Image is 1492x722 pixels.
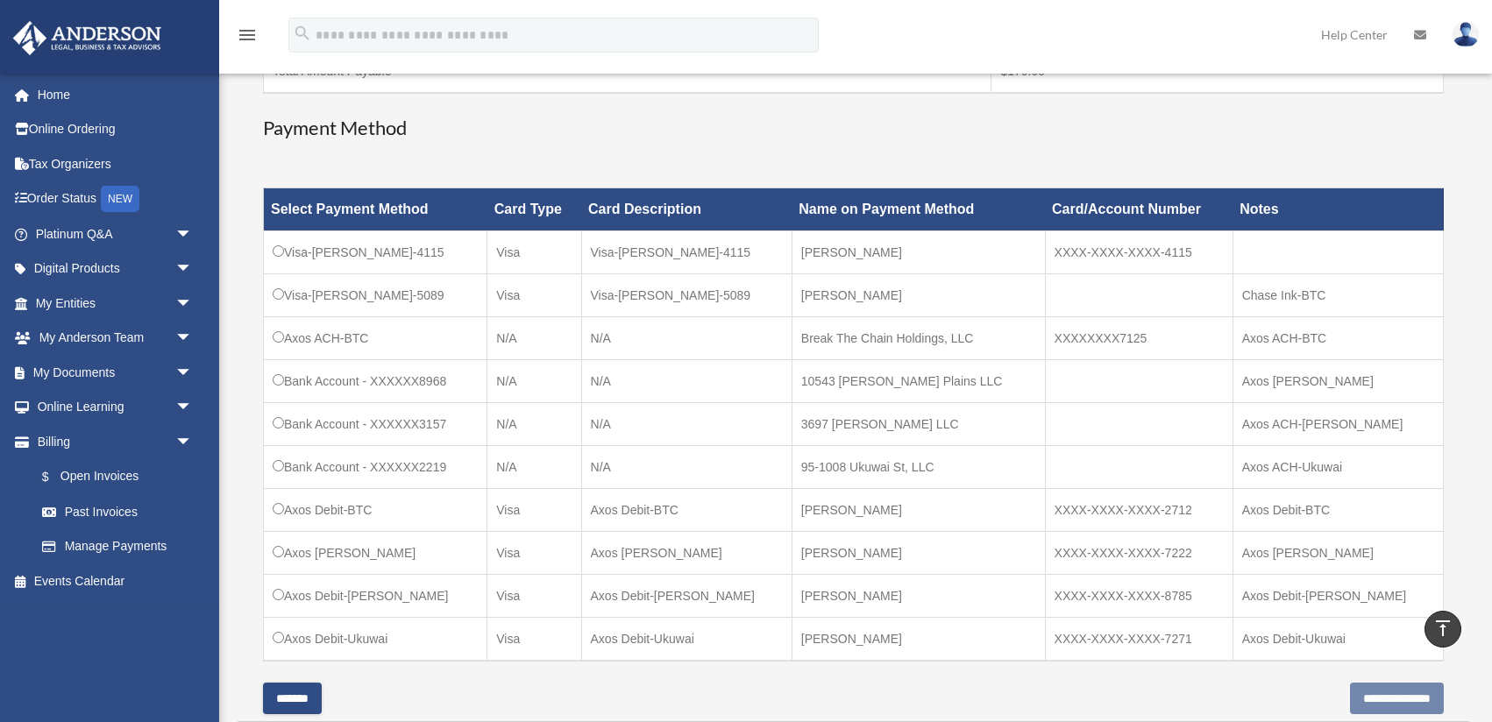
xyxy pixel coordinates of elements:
[581,317,792,360] td: N/A
[792,188,1045,231] th: Name on Payment Method
[264,575,487,618] td: Axos Debit-[PERSON_NAME]
[792,618,1045,662] td: [PERSON_NAME]
[175,355,210,391] span: arrow_drop_down
[1233,446,1443,489] td: Axos ACH-Ukuwai
[1425,611,1461,648] a: vertical_align_top
[487,274,581,317] td: Visa
[175,251,210,287] span: arrow_drop_down
[1045,231,1233,274] td: XXXX-XXXX-XXXX-4115
[264,360,487,403] td: Bank Account - XXXXXX8968
[1045,188,1233,231] th: Card/Account Number
[1233,360,1443,403] td: Axos [PERSON_NAME]
[264,274,487,317] td: Visa-[PERSON_NAME]-5089
[1233,188,1443,231] th: Notes
[12,321,219,356] a: My Anderson Teamarrow_drop_down
[581,231,792,274] td: Visa-[PERSON_NAME]-4115
[12,286,219,321] a: My Entitiesarrow_drop_down
[264,231,487,274] td: Visa-[PERSON_NAME]-4115
[12,112,219,147] a: Online Ordering
[1233,317,1443,360] td: Axos ACH-BTC
[237,25,258,46] i: menu
[237,31,258,46] a: menu
[581,532,792,575] td: Axos [PERSON_NAME]
[12,390,219,425] a: Online Learningarrow_drop_down
[1233,274,1443,317] td: Chase Ink-BTC
[581,403,792,446] td: N/A
[792,274,1045,317] td: [PERSON_NAME]
[264,188,487,231] th: Select Payment Method
[25,529,210,564] a: Manage Payments
[25,459,202,495] a: $Open Invoices
[487,188,581,231] th: Card Type
[175,321,210,357] span: arrow_drop_down
[12,216,219,251] a: Platinum Q&Aarrow_drop_down
[12,146,219,181] a: Tax Organizers
[12,355,219,390] a: My Documentsarrow_drop_down
[101,186,139,212] div: NEW
[12,424,210,459] a: Billingarrow_drop_down
[581,489,792,532] td: Axos Debit-BTC
[487,532,581,575] td: Visa
[264,532,487,575] td: Axos [PERSON_NAME]
[12,77,219,112] a: Home
[12,181,219,217] a: Order StatusNEW
[1453,22,1479,47] img: User Pic
[175,286,210,322] span: arrow_drop_down
[581,188,792,231] th: Card Description
[264,403,487,446] td: Bank Account - XXXXXX3157
[581,618,792,662] td: Axos Debit-Ukuwai
[1045,317,1233,360] td: XXXXXXXX7125
[175,216,210,252] span: arrow_drop_down
[12,563,219,598] a: Events Calendar
[792,317,1045,360] td: Break The Chain Holdings, LLC
[487,403,581,446] td: N/A
[792,446,1045,489] td: 95-1008 Ukuwai St, LLC
[175,390,210,426] span: arrow_drop_down
[792,575,1045,618] td: [PERSON_NAME]
[487,317,581,360] td: N/A
[25,494,210,529] a: Past Invoices
[792,489,1045,532] td: [PERSON_NAME]
[1233,403,1443,446] td: Axos ACH-[PERSON_NAME]
[293,24,312,43] i: search
[52,466,60,488] span: $
[1233,618,1443,662] td: Axos Debit-Ukuwai
[264,317,487,360] td: Axos ACH-BTC
[792,231,1045,274] td: [PERSON_NAME]
[487,618,581,662] td: Visa
[487,446,581,489] td: N/A
[175,424,210,460] span: arrow_drop_down
[1233,489,1443,532] td: Axos Debit-BTC
[12,251,219,287] a: Digital Productsarrow_drop_down
[1233,575,1443,618] td: Axos Debit-[PERSON_NAME]
[8,21,167,55] img: Anderson Advisors Platinum Portal
[263,115,1444,142] h3: Payment Method
[487,489,581,532] td: Visa
[581,360,792,403] td: N/A
[487,231,581,274] td: Visa
[581,446,792,489] td: N/A
[264,489,487,532] td: Axos Debit-BTC
[1045,575,1233,618] td: XXXX-XXXX-XXXX-8785
[1432,618,1453,639] i: vertical_align_top
[581,575,792,618] td: Axos Debit-[PERSON_NAME]
[487,575,581,618] td: Visa
[487,360,581,403] td: N/A
[1045,618,1233,662] td: XXXX-XXXX-XXXX-7271
[1045,532,1233,575] td: XXXX-XXXX-XXXX-7222
[792,532,1045,575] td: [PERSON_NAME]
[1045,489,1233,532] td: XXXX-XXXX-XXXX-2712
[264,618,487,662] td: Axos Debit-Ukuwai
[792,360,1045,403] td: 10543 [PERSON_NAME] Plains LLC
[792,403,1045,446] td: 3697 [PERSON_NAME] LLC
[581,274,792,317] td: Visa-[PERSON_NAME]-5089
[264,446,487,489] td: Bank Account - XXXXXX2219
[1233,532,1443,575] td: Axos [PERSON_NAME]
